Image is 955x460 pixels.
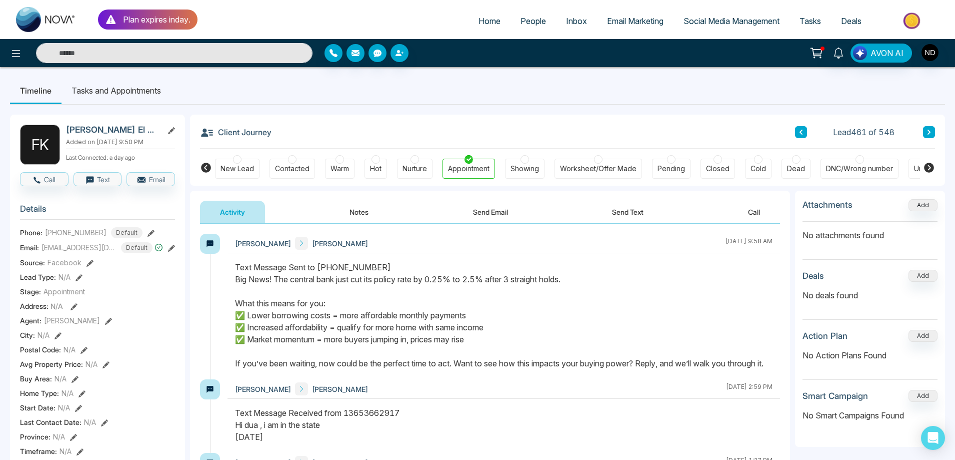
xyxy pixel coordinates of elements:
span: [PERSON_NAME] [44,315,100,326]
span: Start Date : [20,402,55,413]
div: Unspecified [914,164,954,174]
h3: Details [20,204,175,219]
span: Social Media Management [683,16,779,26]
div: Warm [330,164,349,174]
div: Open Intercom Messenger [921,426,945,450]
span: Province : [20,431,50,442]
a: Email Marketing [597,12,673,31]
span: City : [20,330,35,340]
span: Stage: [20,286,41,297]
div: Dead [787,164,805,174]
span: Avg Property Price : [20,359,83,369]
div: [DATE] 9:58 AM [725,237,772,250]
button: Call [20,172,68,186]
p: No Smart Campaigns Found [802,409,937,421]
span: N/A [84,417,96,427]
span: N/A [59,446,71,456]
img: User Avatar [921,44,938,61]
div: Cold [750,164,766,174]
span: Deals [841,16,861,26]
p: No deals found [802,289,937,301]
button: Activity [200,201,265,223]
span: Default [121,242,152,253]
span: Address: [20,301,63,311]
span: Lead 461 of 548 [833,126,894,138]
span: Default [111,227,142,238]
span: [PERSON_NAME] [235,384,291,394]
p: Added on [DATE] 9:50 PM [66,138,175,147]
div: [DATE] 2:59 PM [726,382,772,395]
img: Nova CRM Logo [16,7,76,32]
h3: Attachments [802,200,852,210]
span: [EMAIL_ADDRESS][DOMAIN_NAME] [41,242,116,253]
h3: Smart Campaign [802,391,868,401]
h3: Deals [802,271,824,281]
span: N/A [53,431,65,442]
span: Agent: [20,315,41,326]
button: Add [908,199,937,211]
button: Add [908,330,937,342]
span: Add [908,200,937,209]
div: Nurture [402,164,427,174]
a: Tasks [789,12,831,31]
a: People [510,12,556,31]
a: Home [468,12,510,31]
button: Send Text [592,201,663,223]
button: Add [908,270,937,282]
div: Contacted [275,164,309,174]
li: Timeline [10,77,61,104]
span: N/A [61,388,73,398]
h3: Client Journey [200,125,271,140]
span: Email Marketing [607,16,663,26]
img: Market-place.gif [876,10,949,32]
span: Lead Type: [20,272,56,282]
span: Home Type : [20,388,59,398]
span: [PERSON_NAME] [235,238,291,249]
span: Home [478,16,500,26]
span: Buy Area : [20,373,52,384]
span: People [520,16,546,26]
div: Worksheet/Offer Made [560,164,636,174]
a: Deals [831,12,871,31]
button: Text [73,172,122,186]
a: Inbox [556,12,597,31]
div: Showing [510,164,539,174]
h2: [PERSON_NAME] El Khattaby [66,125,159,135]
div: Hot [370,164,381,174]
span: Appointment [43,286,85,297]
div: New Lead [220,164,254,174]
span: Email: [20,242,39,253]
div: F K [20,125,60,165]
button: Call [728,201,780,223]
span: Phone: [20,227,42,238]
span: N/A [58,272,70,282]
span: N/A [58,402,70,413]
span: N/A [54,373,66,384]
span: N/A [37,330,49,340]
p: No Action Plans Found [802,349,937,361]
li: Tasks and Appointments [61,77,171,104]
a: Social Media Management [673,12,789,31]
span: Last Contact Date : [20,417,81,427]
button: Email [126,172,175,186]
div: Pending [657,164,685,174]
div: Closed [706,164,729,174]
span: Timeframe : [20,446,57,456]
span: Inbox [566,16,587,26]
div: DNC/Wrong number [826,164,893,174]
span: N/A [63,344,75,355]
div: Appointment [448,164,489,174]
img: Lead Flow [853,46,867,60]
span: Source: [20,257,45,268]
span: AVON AI [870,47,903,59]
span: Facebook [47,257,81,268]
span: [PERSON_NAME] [312,238,368,249]
button: Notes [329,201,388,223]
span: [PERSON_NAME] [312,384,368,394]
p: Plan expires in day . [123,14,190,26]
span: N/A [50,302,63,310]
p: No attachments found [802,222,937,241]
span: Postal Code : [20,344,61,355]
button: Send Email [453,201,528,223]
h3: Action Plan [802,331,847,341]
